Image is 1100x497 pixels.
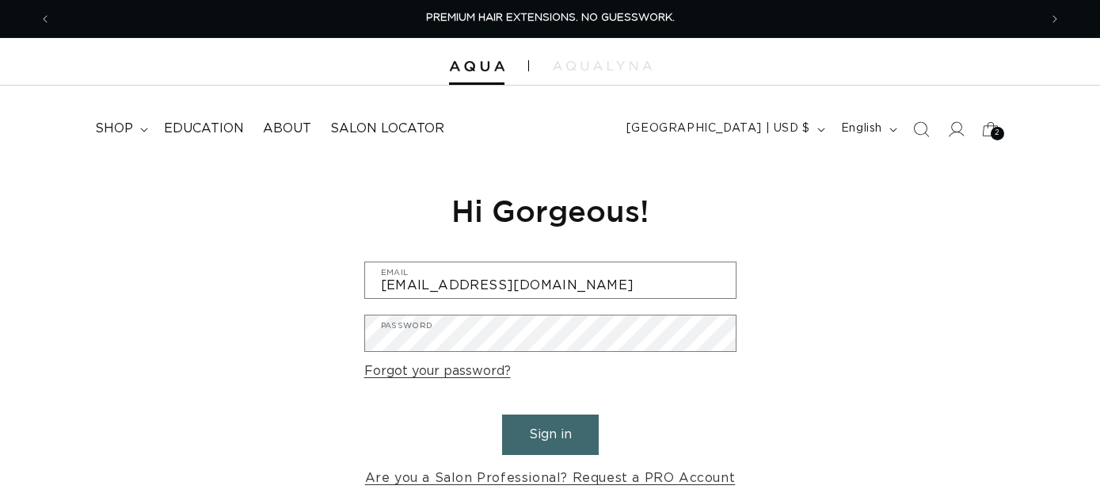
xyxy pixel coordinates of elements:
[1037,4,1072,34] button: Next announcement
[626,120,810,137] span: [GEOGRAPHIC_DATA] | USD $
[904,112,938,147] summary: Search
[154,111,253,147] a: Education
[553,61,652,71] img: aqualyna.com
[364,360,511,383] a: Forgot your password?
[321,111,454,147] a: Salon Locator
[617,114,832,144] button: [GEOGRAPHIC_DATA] | USD $
[86,111,154,147] summary: shop
[449,61,504,72] img: Aqua Hair Extensions
[365,262,736,298] input: Email
[263,120,311,137] span: About
[330,120,444,137] span: Salon Locator
[28,4,63,34] button: Previous announcement
[841,120,882,137] span: English
[502,415,599,455] button: Sign in
[253,111,321,147] a: About
[995,127,1000,140] span: 2
[365,467,736,490] a: Are you a Salon Professional? Request a PRO Account
[164,120,244,137] span: Education
[364,191,737,230] h1: Hi Gorgeous!
[832,114,904,144] button: English
[426,13,675,23] span: PREMIUM HAIR EXTENSIONS. NO GUESSWORK.
[95,120,133,137] span: shop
